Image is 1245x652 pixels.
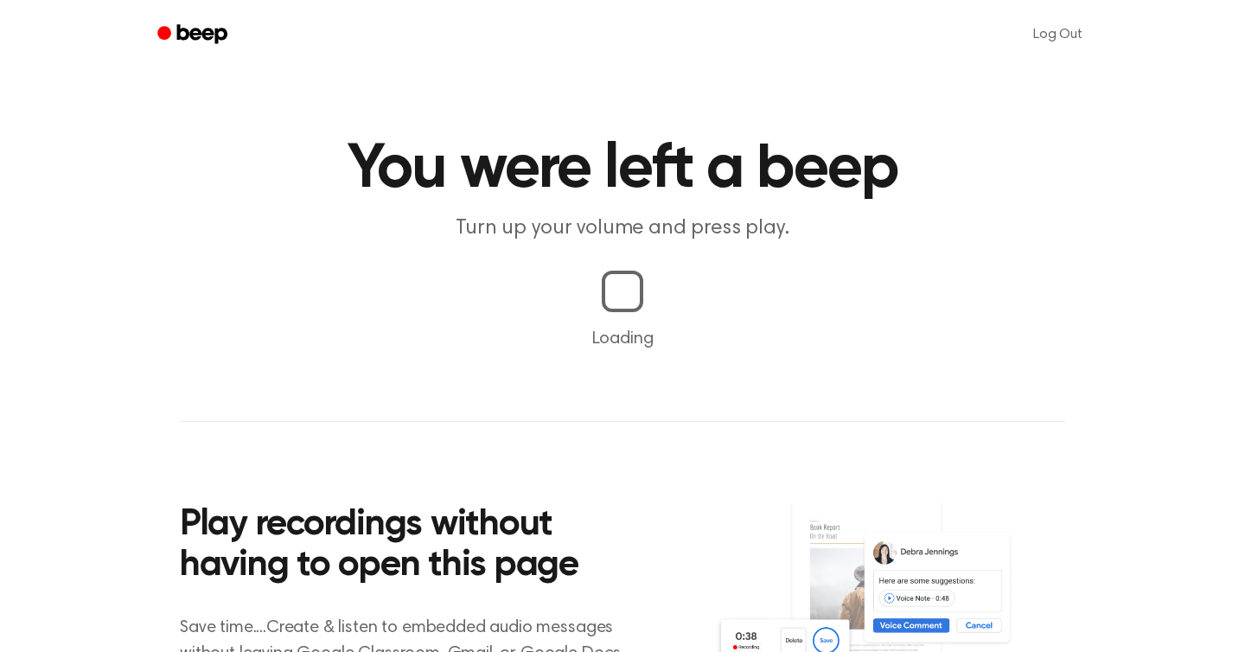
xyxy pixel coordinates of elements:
a: Log Out [1016,14,1100,55]
p: Loading [21,326,1224,352]
p: Turn up your volume and press play. [290,214,954,243]
h1: You were left a beep [180,138,1065,201]
a: Beep [145,18,243,52]
h2: Play recordings without having to open this page [180,505,646,587]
